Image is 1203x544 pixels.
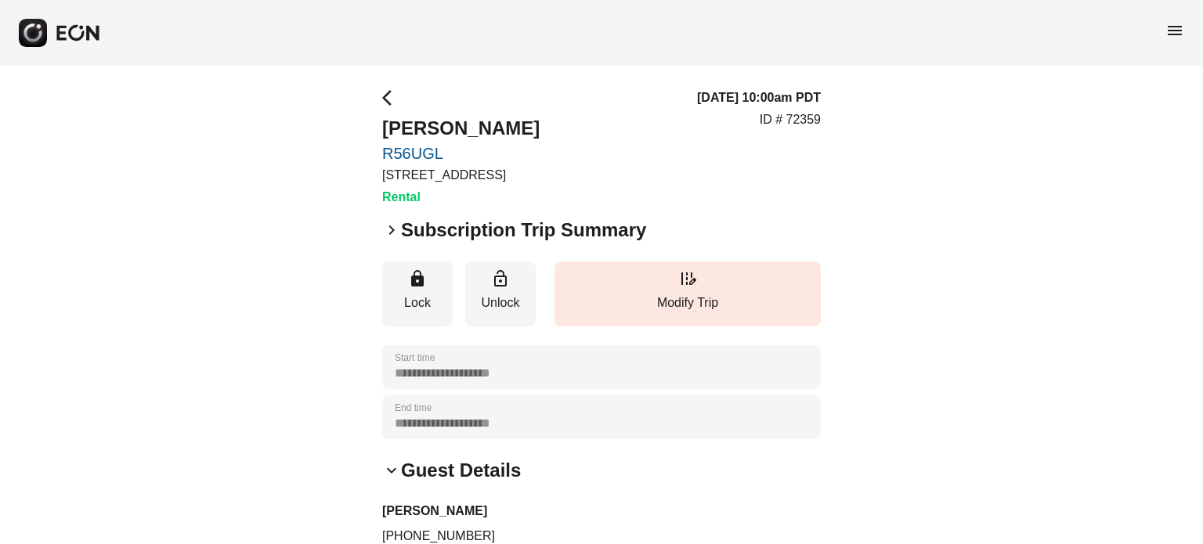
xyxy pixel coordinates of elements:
h2: Subscription Trip Summary [401,218,646,243]
h2: [PERSON_NAME] [382,116,540,141]
span: lock [408,269,427,288]
button: Unlock [465,261,536,326]
button: Lock [382,261,453,326]
span: lock_open [491,269,510,288]
p: Unlock [473,294,528,312]
a: R56UGL [382,144,540,163]
p: Modify Trip [562,294,813,312]
p: [STREET_ADDRESS] [382,166,540,185]
span: keyboard_arrow_down [382,461,401,480]
span: arrow_back_ios [382,88,401,107]
h2: Guest Details [401,458,521,483]
span: keyboard_arrow_right [382,221,401,240]
h3: [DATE] 10:00am PDT [697,88,821,107]
h3: Rental [382,188,540,207]
p: Lock [390,294,445,312]
p: ID # 72359 [760,110,821,129]
button: Modify Trip [555,261,821,326]
h3: [PERSON_NAME] [382,502,821,521]
span: edit_road [678,269,697,288]
span: menu [1165,21,1184,40]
